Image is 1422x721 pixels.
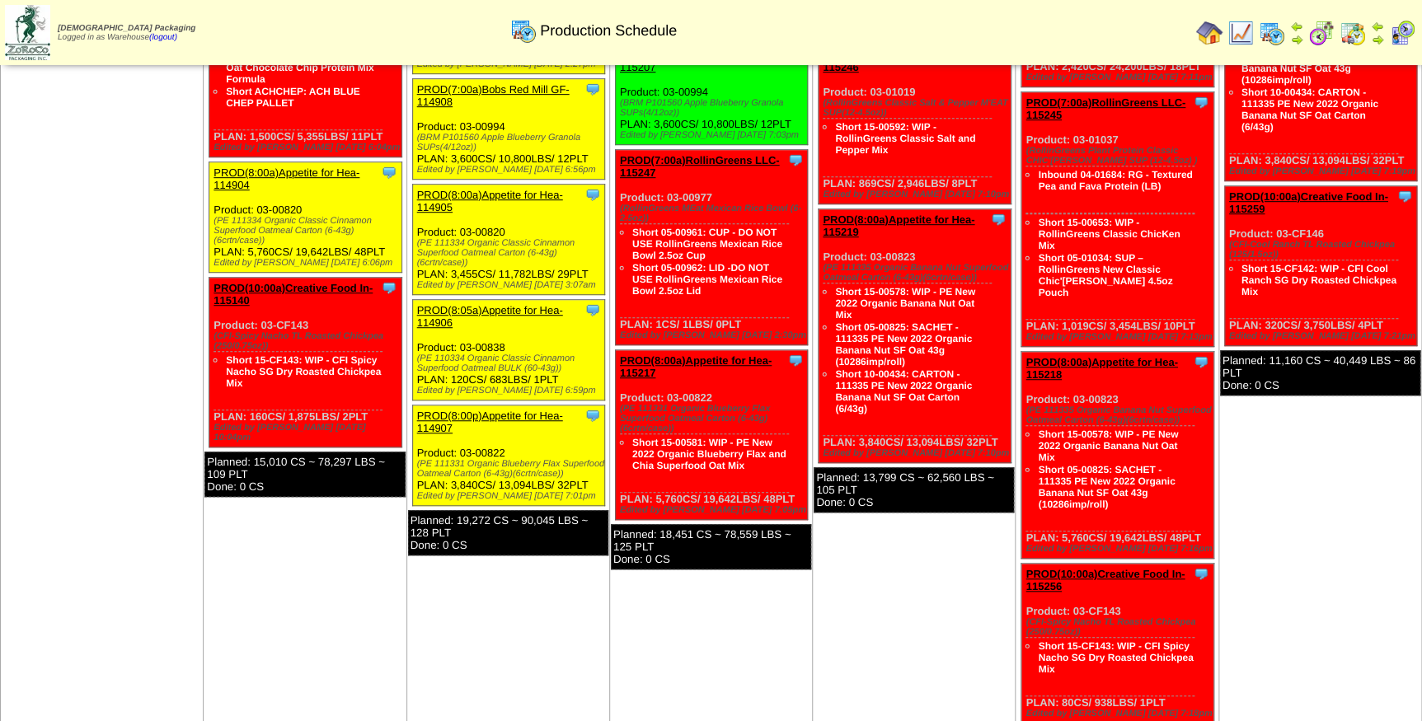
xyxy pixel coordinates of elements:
[584,186,601,203] img: Tooltip
[1193,353,1209,370] img: Tooltip
[823,190,1011,199] div: Edited by [PERSON_NAME] [DATE] 7:10pm
[1290,20,1303,33] img: arrowleft.gif
[417,386,605,396] div: Edited by [PERSON_NAME] [DATE] 6:59pm
[1229,240,1417,260] div: (CFI-Cool Ranch TL Roasted Chickpea (125/1.5oz))
[510,17,537,44] img: calendarprod.gif
[787,352,804,368] img: Tooltip
[417,353,605,373] div: (PE 110334 Organic Classic Cinnamon Superfood Oatmeal BULK (60-43g))
[611,524,811,569] div: Planned: 18,451 CS ~ 78,559 LBS ~ 125 PLT Done: 0 CS
[1220,350,1420,396] div: Planned: 11,160 CS ~ 40,449 LBS ~ 86 PLT Done: 0 CS
[1038,464,1175,510] a: Short 05-00825: SACHET - 111335 PE New 2022 Organic Banana Nut SF Oat 43g (10286imp/roll)
[214,282,373,307] a: PROD(10:00a)Creative Food In-115140
[1025,709,1213,719] div: Edited by [PERSON_NAME] [DATE] 7:18pm
[620,130,808,140] div: Edited by [PERSON_NAME] [DATE] 7:03pm
[214,216,401,246] div: (PE 111334 Organic Classic Cinnamon Superfood Oatmeal Carton (6-43g)(6crtn/case))
[615,44,808,145] div: Product: 03-00994 PLAN: 3,600CS / 10,800LBS / 12PLT
[823,213,974,238] a: PROD(8:00a)Appetite for Hea-115219
[417,165,605,175] div: Edited by [PERSON_NAME] [DATE] 6:56pm
[1025,332,1213,342] div: Edited by [PERSON_NAME] [DATE] 7:13pm
[823,448,1011,458] div: Edited by [PERSON_NAME] [DATE] 7:10pm
[5,5,50,60] img: zoroco-logo-small.webp
[412,185,605,295] div: Product: 03-00820 PLAN: 3,455CS / 11,782LBS / 29PLT
[584,407,601,424] img: Tooltip
[1241,263,1396,297] a: Short 15-CF142: WIP - CFI Cool Ranch SG Dry Roasted Chickpea Mix
[1290,33,1303,46] img: arrowright.gif
[1021,92,1214,347] div: Product: 03-01037 PLAN: 1,019CS / 3,454LBS / 10PLT
[226,354,381,389] a: Short 15-CF143: WIP - CFI Spicy Nacho SG Dry Roasted Chickpea Mix
[209,162,402,273] div: Product: 03-00820 PLAN: 5,760CS / 19,642LBS / 48PLT
[58,24,195,42] span: Logged in as Warehouse
[1308,20,1335,46] img: calendarblend.gif
[214,143,401,152] div: Edited by [PERSON_NAME] [DATE] 6:04pm
[1025,568,1185,592] a: PROD(10:00a)Creative Food In-115256
[412,405,605,506] div: Product: 03-00822 PLAN: 3,840CS / 13,094LBS / 32PLT
[835,321,972,368] a: Short 05-00825: SACHET - 111335 PE New 2022 Organic Banana Nut SF Oat 43g (10286imp/roll)
[381,164,397,180] img: Tooltip
[787,152,804,168] img: Tooltip
[823,263,1011,283] div: (PE 111335 Organic Banana Nut Superfood Oatmeal Carton (6-43g)(6crtn/case))
[1025,405,1213,425] div: (PE 111335 Organic Banana Nut Superfood Oatmeal Carton (6-43g)(6crtn/case))
[632,437,786,471] a: Short 15-00581: WIP - PE New 2022 Organic Blueberry Flax and Chia Superfood Oat Mix
[990,211,1007,227] img: Tooltip
[814,467,1014,513] div: Planned: 13,799 CS ~ 62,560 LBS ~ 105 PLT Done: 0 CS
[540,22,677,40] span: Production Schedule
[1340,20,1366,46] img: calendarinout.gif
[1025,96,1185,121] a: PROD(7:00a)RollinGreens LLC-115245
[1025,73,1213,82] div: Edited by [PERSON_NAME] [DATE] 7:11pm
[417,133,605,152] div: (BRM P101560 Apple Blueberry Granola SUPs(4/12oz))
[1259,20,1285,46] img: calendarprod.gif
[1371,33,1384,46] img: arrowright.gif
[204,452,405,497] div: Planned: 15,010 CS ~ 78,297 LBS ~ 109 PLT Done: 0 CS
[615,150,808,345] div: Product: 03-00977 PLAN: 1CS / 1LBS / 0PLT
[835,121,975,156] a: Short 15-00592: WIP - RollinGreens Classic Salt and Pepper Mix
[417,189,563,213] a: PROD(8:00a)Appetite for Hea-114905
[417,83,570,108] a: PROD(7:00a)Bobs Red Mill GF-114908
[417,491,605,501] div: Edited by [PERSON_NAME] [DATE] 7:01pm
[1224,186,1417,346] div: Product: 03-CF146 PLAN: 320CS / 3,750LBS / 4PLT
[1389,20,1415,46] img: calendarcustomer.gif
[209,278,402,447] div: Product: 03-CF143 PLAN: 160CS / 1,875LBS / 2PLT
[1196,20,1223,46] img: home.gif
[632,262,782,297] a: Short 05-00962: LID -DO NOT USE RollinGreens Mexican Rice Bowl 2.5oz Lid
[226,86,359,109] a: Short ACHCHEP: ACH BLUE CHEP PALLET
[584,302,601,318] img: Tooltip
[1193,565,1209,582] img: Tooltip
[819,44,1011,204] div: Product: 03-01019 PLAN: 869CS / 2,946LBS / 8PLT
[417,410,563,434] a: PROD(8:00p)Appetite for Hea-114907
[1229,166,1417,176] div: Edited by [PERSON_NAME] [DATE] 7:19pm
[1227,20,1254,46] img: line_graph.gif
[1396,188,1413,204] img: Tooltip
[149,33,177,42] a: (logout)
[1038,169,1192,192] a: Inbound 04-01684: RG - Textured Pea and Fava Protein (LB)
[1038,252,1172,298] a: Short 05-01034: SUP – RollinGreens New Classic Chic'[PERSON_NAME] 4.5oz Pouch
[835,368,972,414] a: Short 10-00434: CARTON - 111335 PE New 2022 Organic Banana Nut SF Oat Carton (6/43g)
[620,354,772,379] a: PROD(8:00a)Appetite for Hea-115217
[1371,20,1384,33] img: arrowleft.gif
[214,166,359,191] a: PROD(8:00a)Appetite for Hea-114904
[620,404,808,433] div: (PE 111331 Organic Blueberry Flax Superfood Oatmeal Carton (6-43g)(6crtn/case))
[214,331,401,351] div: (CFI-Spicy Nacho TL Roasted Chickpea (250/0.75oz))
[417,280,605,290] div: Edited by [PERSON_NAME] [DATE] 3:07am
[214,423,401,442] div: Edited by [PERSON_NAME] [DATE] 10:04pm
[1025,356,1177,381] a: PROD(8:00a)Appetite for Hea-115218
[620,505,808,515] div: Edited by [PERSON_NAME] [DATE] 7:05pm
[408,510,608,555] div: Planned: 19,272 CS ~ 90,045 LBS ~ 128 PLT Done: 0 CS
[1025,544,1213,554] div: Edited by [PERSON_NAME] [DATE] 7:16pm
[1038,217,1180,251] a: Short 15-00653: WIP - RollinGreens Classic ChicKen Mix
[1025,146,1213,166] div: (RollinGreens Plant Protein Classic CHIC'[PERSON_NAME] SUP (12-4.5oz) )
[823,98,1011,118] div: (RollinGreens Classic Salt & Pepper M'EAT SUP(12-4.5oz))
[381,279,397,296] img: Tooltip
[417,304,563,329] a: PROD(8:05a)Appetite for Hea-114906
[835,286,975,321] a: Short 15-00578: WIP - PE New 2022 Organic Banana Nut Oat Mix
[1038,428,1178,463] a: Short 15-00578: WIP - PE New 2022 Organic Banana Nut Oat Mix
[620,154,780,179] a: PROD(7:00a)RollinGreens LLC-115247
[620,330,808,340] div: Edited by [PERSON_NAME] [DATE] 2:30pm
[620,98,808,118] div: (BRM P101560 Apple Blueberry Granola SUPs(4/12oz))
[1229,190,1388,215] a: PROD(10:00a)Creative Food In-115259
[412,79,605,180] div: Product: 03-00994 PLAN: 3,600CS / 10,800LBS / 12PLT
[584,81,601,97] img: Tooltip
[58,24,195,33] span: [DEMOGRAPHIC_DATA] Packaging
[1021,352,1214,559] div: Product: 03-00823 PLAN: 5,760CS / 19,642LBS / 48PLT
[615,350,808,520] div: Product: 03-00822 PLAN: 5,760CS / 19,642LBS / 48PLT
[819,209,1011,463] div: Product: 03-00823 PLAN: 3,840CS / 13,094LBS / 32PLT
